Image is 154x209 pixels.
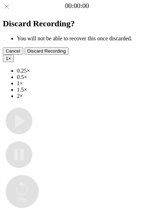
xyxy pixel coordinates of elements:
span: 1 [6,56,8,61]
li: 2× [17,93,151,99]
h2: Discard Recording? [3,19,151,28]
button: Cancel [3,47,23,55]
a: 00:00:00 [65,2,89,10]
li: You will not be able to recover this once discarded. [17,35,151,42]
li: 0.25× [17,68,151,74]
li: 0.5× [17,74,151,80]
button: Discard Recording [25,47,69,55]
li: 1.5× [17,87,151,93]
button: 1× [3,55,14,62]
li: 1× [17,80,151,87]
